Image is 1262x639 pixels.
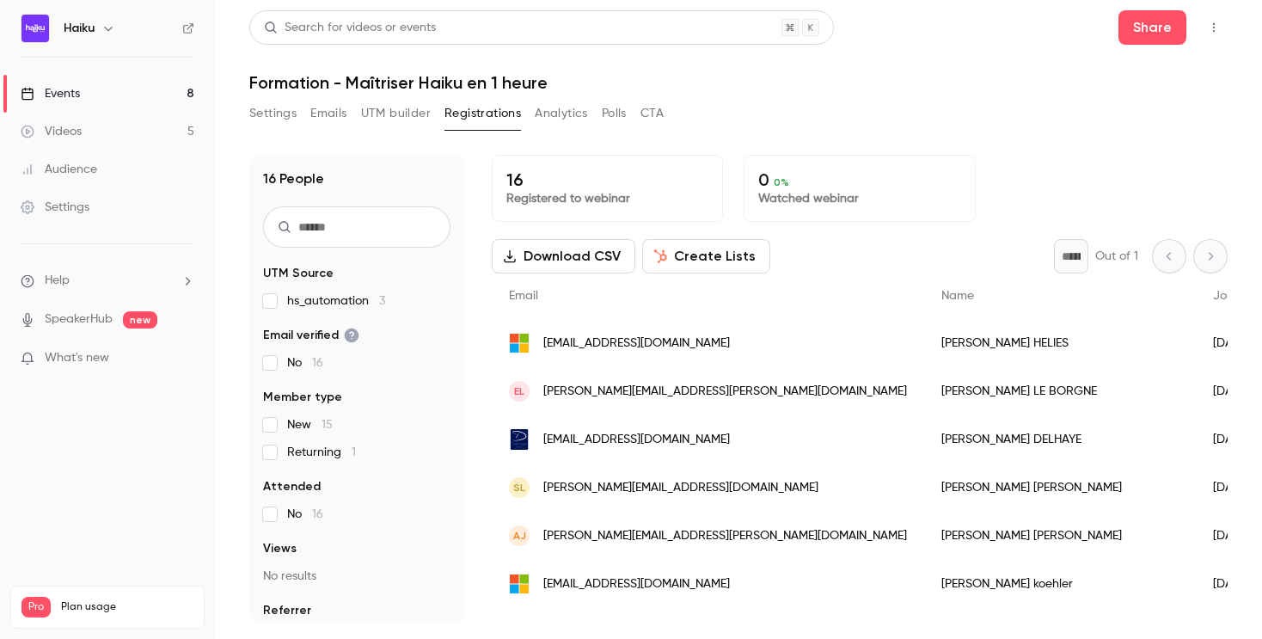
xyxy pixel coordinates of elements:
[287,506,323,523] span: No
[287,416,333,433] span: New
[21,597,51,617] span: Pro
[264,19,436,37] div: Search for videos or events
[21,15,49,42] img: Haiku
[1095,248,1138,265] p: Out of 1
[263,169,324,189] h1: 16 People
[506,190,708,207] p: Registered to webinar
[263,568,450,585] p: No results
[312,508,323,520] span: 16
[924,415,1196,464] div: [PERSON_NAME] DELHAYE
[924,464,1196,512] div: [PERSON_NAME] [PERSON_NAME]
[45,310,113,329] a: SpeakerHub
[444,100,521,127] button: Registrations
[287,292,385,310] span: hs_automation
[509,429,530,450] img: delhaye-avocat.com
[379,295,385,307] span: 3
[514,384,524,399] span: EL
[61,600,193,614] span: Plan usage
[543,383,907,401] span: [PERSON_NAME][EMAIL_ADDRESS][PERSON_NAME][DOMAIN_NAME]
[640,100,664,127] button: CTA
[1118,10,1186,45] button: Share
[543,431,730,449] span: [EMAIL_ADDRESS][DOMAIN_NAME]
[924,512,1196,560] div: [PERSON_NAME] [PERSON_NAME]
[174,351,194,366] iframe: Noticeable Trigger
[543,527,907,545] span: [PERSON_NAME][EMAIL_ADDRESS][PERSON_NAME][DOMAIN_NAME]
[361,100,431,127] button: UTM builder
[287,354,323,372] span: No
[45,272,70,290] span: Help
[21,272,194,290] li: help-dropdown-opener
[64,20,95,37] h6: Haiku
[506,169,708,190] p: 16
[941,290,974,302] span: Name
[602,100,627,127] button: Polls
[263,327,359,344] span: Email verified
[123,311,157,329] span: new
[758,190,960,207] p: Watched webinar
[287,444,356,461] span: Returning
[263,478,321,495] span: Attended
[543,575,730,593] span: [EMAIL_ADDRESS][DOMAIN_NAME]
[249,72,1228,93] h1: Formation - Maîtriser Haiku en 1 heure
[21,85,80,102] div: Events
[513,480,525,495] span: SL
[509,574,530,594] img: outlook.com
[21,199,89,216] div: Settings
[310,100,346,127] button: Emails
[322,419,333,431] span: 15
[263,602,311,619] span: Referrer
[924,319,1196,367] div: [PERSON_NAME] HELIES
[758,169,960,190] p: 0
[21,123,82,140] div: Videos
[492,239,635,273] button: Download CSV
[774,176,789,188] span: 0 %
[543,479,818,497] span: [PERSON_NAME][EMAIL_ADDRESS][DOMAIN_NAME]
[352,446,356,458] span: 1
[924,367,1196,415] div: [PERSON_NAME] LE BORGNE
[513,528,526,544] span: aj
[509,333,530,353] img: live.fr
[263,265,334,282] span: UTM Source
[263,540,297,557] span: Views
[45,349,109,367] span: What's new
[263,389,342,406] span: Member type
[642,239,770,273] button: Create Lists
[509,290,538,302] span: Email
[543,335,730,353] span: [EMAIL_ADDRESS][DOMAIN_NAME]
[535,100,588,127] button: Analytics
[924,560,1196,608] div: [PERSON_NAME] koehler
[21,161,97,178] div: Audience
[312,357,323,369] span: 16
[249,100,297,127] button: Settings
